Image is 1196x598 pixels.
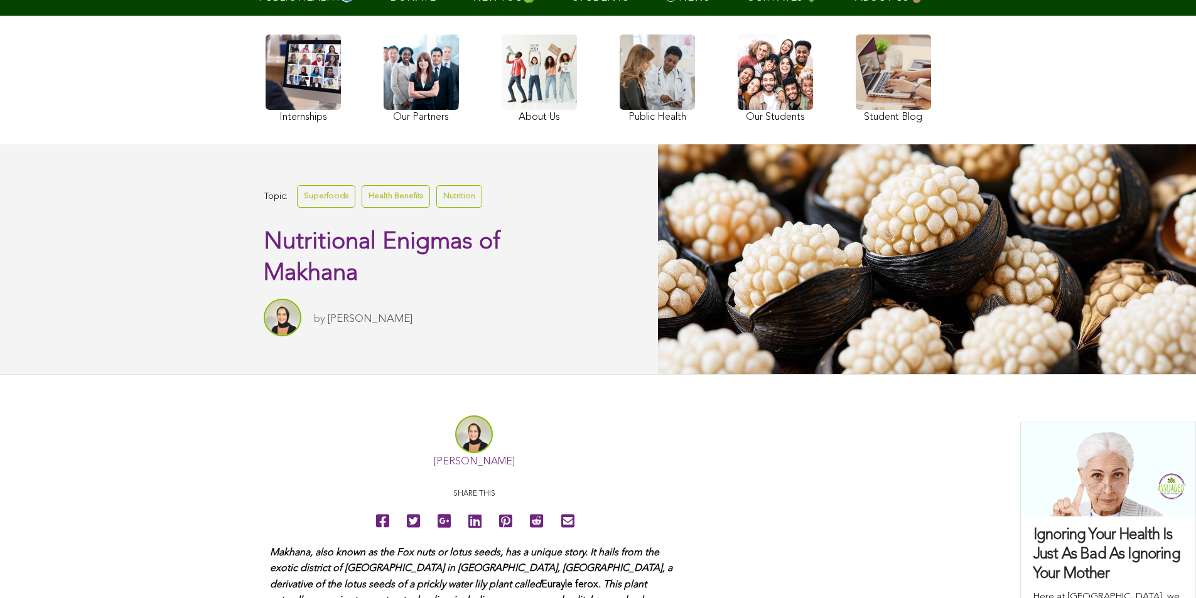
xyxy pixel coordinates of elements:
[264,230,500,286] span: Nutritional Enigmas of Makhana
[434,457,515,467] a: [PERSON_NAME]
[436,185,482,207] a: Nutrition
[297,185,355,207] a: Superfoods
[1133,538,1196,598] iframe: Chat Widget
[328,314,412,324] a: [PERSON_NAME]
[362,185,430,207] a: Health Benefits
[270,488,678,500] p: Share this
[314,314,325,324] span: by
[270,548,672,590] span: Makhana, also known as the Fox nuts or lotus seeds, has a unique story. It hails from the exotic ...
[264,299,301,336] img: Dr. Sana Mian
[264,188,288,205] span: Topic:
